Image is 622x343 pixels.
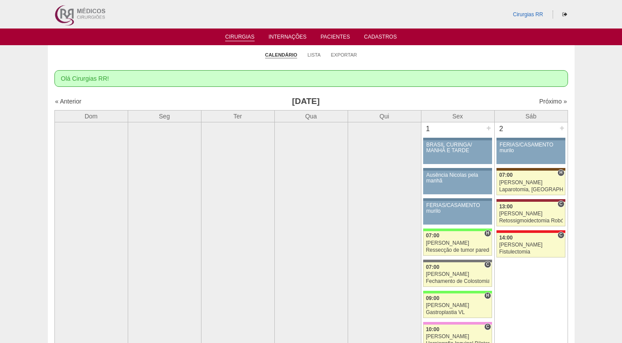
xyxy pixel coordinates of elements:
div: Key: Brasil [423,229,492,231]
th: Ter [201,110,274,122]
div: FÉRIAS/CASAMENTO murilo [500,142,562,154]
span: 07:00 [426,264,439,270]
div: Fistulectomia [499,249,563,255]
h3: [DATE] [178,95,434,108]
span: Consultório [557,200,564,207]
div: + [485,122,493,134]
th: Qua [274,110,348,122]
a: Internações [269,34,307,43]
span: Consultório [557,232,564,239]
div: Key: Aviso [423,138,492,140]
div: Fechamento de Colostomia ou Enterostomia [426,279,489,284]
span: 09:00 [426,295,439,301]
span: Hospital [484,292,491,299]
div: Key: Sírio Libanês [496,199,565,202]
a: Ausência Nicolas pela manhã [423,171,492,194]
a: BRASIL CURINGA/ MANHÃ E TARDE [423,140,492,164]
a: Cirurgias [225,34,255,41]
div: + [558,122,566,134]
th: Sex [421,110,494,122]
a: Calendário [265,52,297,58]
th: Dom [54,110,128,122]
div: Key: Brasil [423,291,492,293]
div: 1 [421,122,435,136]
div: [PERSON_NAME] [426,303,489,308]
div: Retossigmoidectomia Robótica [499,218,563,224]
a: Próximo » [539,98,567,105]
a: C 14:00 [PERSON_NAME] Fistulectomia [496,233,565,257]
div: Laparotomia, [GEOGRAPHIC_DATA], Drenagem, Bridas [499,187,563,193]
i: Sair [562,12,567,17]
a: Lista [308,52,321,58]
div: Key: Aviso [423,198,492,201]
div: 2 [495,122,508,136]
div: BRASIL CURINGA/ MANHÃ E TARDE [426,142,489,154]
a: H 07:00 [PERSON_NAME] Ressecção de tumor parede abdominal pélvica [423,231,492,256]
th: Sáb [494,110,568,122]
div: FÉRIAS/CASAMENTO murilo [426,203,489,214]
div: [PERSON_NAME] [499,211,563,217]
span: 07:00 [499,172,513,178]
span: Consultório [484,261,491,268]
div: Key: Santa Joana [496,168,565,171]
a: C 13:00 [PERSON_NAME] Retossigmoidectomia Robótica [496,202,565,226]
div: Key: Aviso [423,168,492,171]
div: Olá Cirurgias RR! [54,70,568,87]
div: Ausência Nicolas pela manhã [426,172,489,184]
span: 13:00 [499,204,513,210]
a: H 09:00 [PERSON_NAME] Gastroplastia VL [423,293,492,318]
a: « Anterior [55,98,82,105]
div: Gastroplastia VL [426,310,489,315]
a: Cirurgias RR [513,11,543,18]
a: H 07:00 [PERSON_NAME] Laparotomia, [GEOGRAPHIC_DATA], Drenagem, Bridas [496,171,565,195]
span: 07:00 [426,232,439,239]
a: FÉRIAS/CASAMENTO murilo [423,201,492,225]
span: Consultório [484,323,491,330]
span: Hospital [557,169,564,176]
div: Key: Assunção [496,230,565,233]
a: Cadastros [364,34,397,43]
div: [PERSON_NAME] [426,240,489,246]
a: FÉRIAS/CASAMENTO murilo [496,140,565,164]
div: Key: Albert Einstein [423,322,492,325]
th: Seg [128,110,201,122]
a: Pacientes [320,34,350,43]
th: Qui [348,110,421,122]
span: 10:00 [426,326,439,332]
span: 14:00 [499,235,513,241]
a: C 07:00 [PERSON_NAME] Fechamento de Colostomia ou Enterostomia [423,262,492,287]
div: [PERSON_NAME] [426,272,489,277]
a: Exportar [331,52,357,58]
span: Hospital [484,230,491,237]
div: Key: Santa Catarina [423,260,492,262]
div: [PERSON_NAME] [426,334,489,339]
div: Key: Aviso [496,138,565,140]
div: [PERSON_NAME] [499,180,563,186]
div: [PERSON_NAME] [499,242,563,248]
div: Ressecção de tumor parede abdominal pélvica [426,247,489,253]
